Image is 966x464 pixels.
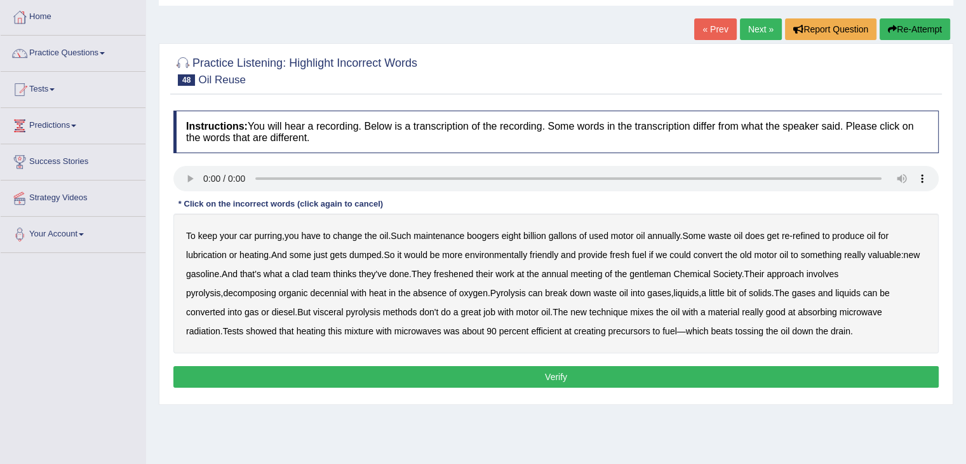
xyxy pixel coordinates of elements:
b: decomposing [223,288,276,298]
b: which [686,326,709,336]
b: the [615,269,627,279]
b: would [404,250,427,260]
b: microwaves [394,326,441,336]
b: So [384,250,394,260]
b: at [788,307,796,317]
b: mixes [630,307,654,317]
b: freshened [434,269,473,279]
b: the [398,288,410,298]
b: they've [359,269,387,279]
button: Report Question [785,18,876,40]
b: They [412,269,431,279]
b: into [227,307,242,317]
b: if [649,250,654,260]
b: precursors [608,326,650,336]
b: bit [727,288,737,298]
b: at [564,326,572,336]
b: with [351,288,366,298]
b: down [792,326,813,336]
b: annually [647,231,680,241]
b: absence [413,288,446,298]
b: approach [767,269,803,279]
b: Tests [223,326,244,336]
b: a [453,307,459,317]
b: work [495,269,514,279]
b: solids [749,288,772,298]
b: liquids [673,288,699,298]
b: about [462,326,484,336]
b: To [186,231,196,241]
b: into [631,288,645,298]
b: convert [694,250,723,260]
b: friendly [530,250,558,260]
b: team [311,269,331,279]
a: Tests [1,72,145,104]
b: oil [671,307,680,317]
b: with [682,307,698,317]
b: old [740,250,752,260]
b: The [553,307,568,317]
b: just [314,250,328,260]
b: really [742,307,763,317]
b: the [656,307,668,317]
b: oil [867,231,876,241]
b: boogers [467,231,499,241]
b: clad [292,269,309,279]
b: eight [502,231,521,241]
small: Oil Reuse [198,74,246,86]
b: diesel [272,307,295,317]
b: oil [779,250,788,260]
b: the [365,231,377,241]
b: get [767,231,779,241]
h2: Practice Listening: Highlight Incorrect Words [173,54,417,86]
b: what [264,269,283,279]
b: radiation [186,326,220,336]
a: Your Account [1,217,145,249]
b: down [570,288,591,298]
b: of [739,288,746,298]
b: and [561,250,575,260]
b: material [708,307,740,317]
b: showed [246,326,276,336]
a: Success Stories [1,144,145,176]
b: to [822,231,830,241]
b: you [285,231,299,241]
b: gets [330,250,347,260]
b: Society [713,269,742,279]
b: of [579,231,587,241]
div: * Click on the incorrect words (click again to cancel) [173,198,388,210]
b: valuable [868,250,901,260]
b: be [880,288,890,298]
b: be [430,250,440,260]
b: gentleman [629,269,671,279]
b: of [449,288,457,298]
b: really [844,250,865,260]
b: oxygen [459,288,488,298]
b: methods [383,307,417,317]
b: do [441,307,451,317]
b: it [397,250,401,260]
b: pyrolysis [186,288,220,298]
b: a [701,307,706,317]
b: the [527,269,539,279]
b: absorbing [798,307,837,317]
b: was [443,326,459,336]
b: The [774,288,789,298]
b: some [290,250,311,260]
b: new [903,250,920,260]
b: Some [682,231,706,241]
a: Next » [740,18,782,40]
b: the [766,326,778,336]
b: to [652,326,660,336]
b: involves [807,269,839,279]
b: with [376,326,392,336]
b: car [239,231,252,241]
b: mixture [344,326,373,336]
b: a [701,288,706,298]
b: the [725,250,737,260]
b: tossing [735,326,763,336]
b: Instructions: [186,121,248,132]
b: to [791,250,798,260]
b: little [709,288,725,298]
b: their [476,269,493,279]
